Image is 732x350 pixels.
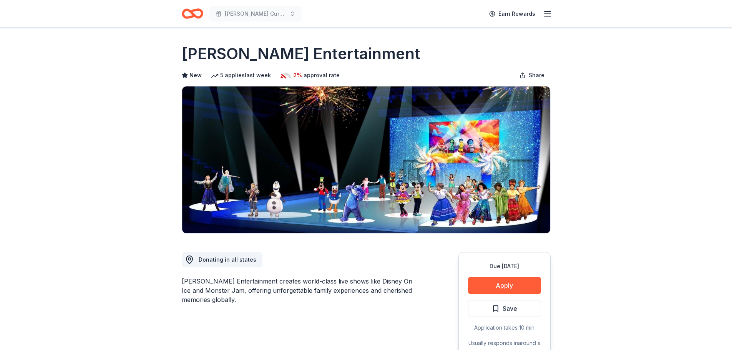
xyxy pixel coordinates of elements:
span: 2% [293,71,302,80]
button: Share [513,68,551,83]
div: Application takes 10 min [468,323,541,332]
span: approval rate [304,71,340,80]
button: Apply [468,277,541,294]
button: [PERSON_NAME] Cure Golf Tournament [209,6,302,22]
a: Earn Rewards [485,7,540,21]
span: New [189,71,202,80]
button: Save [468,300,541,317]
div: [PERSON_NAME] Entertainment creates world-class live shows like Disney On Ice and Monster Jam, of... [182,277,422,304]
span: [PERSON_NAME] Cure Golf Tournament [225,9,286,18]
img: Image for Feld Entertainment [182,86,550,233]
span: Save [503,304,517,314]
div: Due [DATE] [468,262,541,271]
span: Donating in all states [199,256,256,263]
div: 5 applies last week [211,71,271,80]
span: Share [529,71,544,80]
a: Home [182,5,203,23]
h1: [PERSON_NAME] Entertainment [182,43,420,65]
